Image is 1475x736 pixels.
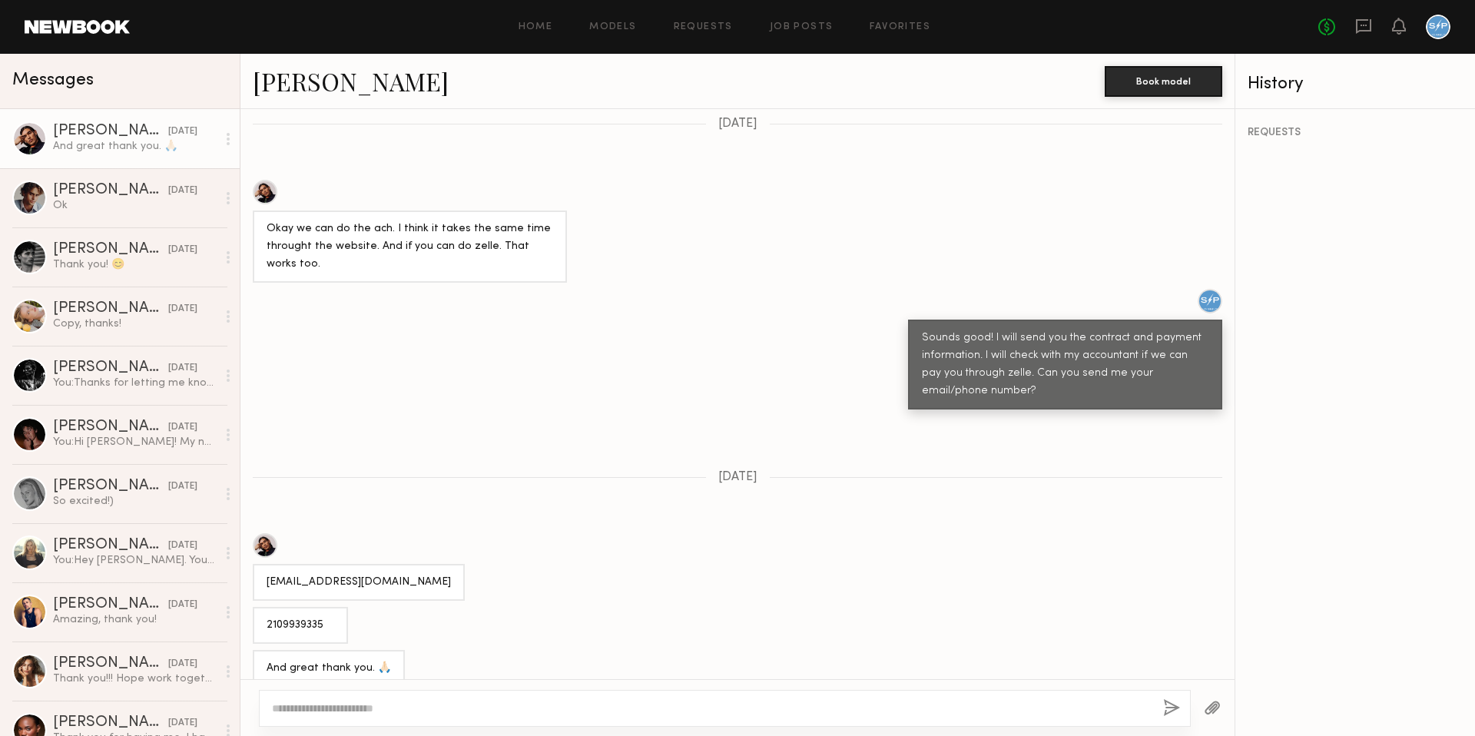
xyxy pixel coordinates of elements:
div: And great thank you. 🙏🏻 [53,139,217,154]
div: [DATE] [168,539,197,553]
a: Job Posts [770,22,834,32]
div: Okay we can do the ach. I think it takes the same time throught the website. And if you can do ze... [267,220,553,274]
div: History [1248,75,1463,93]
div: [PERSON_NAME] [53,597,168,612]
div: Amazing, thank you! [53,612,217,627]
a: Favorites [870,22,930,32]
div: [DATE] [168,716,197,731]
a: Requests [674,22,733,32]
a: Models [589,22,636,32]
div: [DATE] [168,479,197,494]
div: [PERSON_NAME] [53,301,168,317]
div: You: Hey [PERSON_NAME]. Your schedule is probably packed, so I hope you get to see these messages... [53,553,217,568]
div: [PERSON_NAME] [53,715,168,731]
div: [PERSON_NAME] [53,183,168,198]
div: [PERSON_NAME] [53,538,168,553]
div: [DATE] [168,361,197,376]
div: So excited!) [53,494,217,509]
div: [EMAIL_ADDRESS][DOMAIN_NAME] [267,574,451,592]
div: [DATE] [168,184,197,198]
div: [DATE] [168,598,197,612]
div: Ok [53,198,217,213]
div: [DATE] [168,124,197,139]
div: REQUESTS [1248,128,1463,138]
div: [DATE] [168,657,197,671]
div: [PERSON_NAME] [53,124,168,139]
span: Messages [12,71,94,89]
div: [PERSON_NAME] [53,360,168,376]
div: Copy, thanks! [53,317,217,331]
a: Home [519,22,553,32]
button: Book model [1105,66,1222,97]
div: Thank you! 😊 [53,257,217,272]
div: [DATE] [168,420,197,435]
div: [PERSON_NAME] [53,656,168,671]
div: [DATE] [168,243,197,257]
div: [PERSON_NAME] [53,419,168,435]
div: 2109939335 [267,617,334,635]
div: You: Hi [PERSON_NAME]! My name's [PERSON_NAME] and I'm the production coordinator at [PERSON_NAME... [53,435,217,449]
a: Book model [1105,74,1222,87]
span: [DATE] [718,118,757,131]
div: [PERSON_NAME] [53,242,168,257]
a: [PERSON_NAME] [253,65,449,98]
div: [DATE] [168,302,197,317]
div: You: Thanks for letting me know! We are set for the 24th, so that's okay. Appreciate it and good ... [53,376,217,390]
div: [PERSON_NAME] [53,479,168,494]
div: Thank you!!! Hope work together again 💘 [53,671,217,686]
div: Sounds good! I will send you the contract and payment information. I will check with my accountan... [922,330,1208,400]
div: And great thank you. 🙏🏻 [267,660,391,678]
span: [DATE] [718,471,757,484]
